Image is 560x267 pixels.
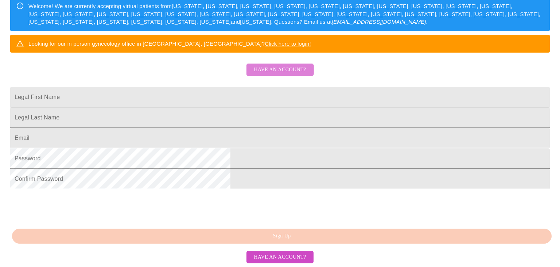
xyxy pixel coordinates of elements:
[246,64,313,76] button: Have an account?
[332,19,426,25] em: [EMAIL_ADDRESS][DOMAIN_NAME]
[10,193,121,221] iframe: reCAPTCHA
[28,37,311,50] div: Looking for our in person gynecology office in [GEOGRAPHIC_DATA], [GEOGRAPHIC_DATA]?
[254,65,306,75] span: Have an account?
[265,41,311,47] a: Click here to login!
[246,251,313,264] button: Have an account?
[245,72,315,78] a: Have an account?
[245,253,315,260] a: Have an account?
[254,253,306,262] span: Have an account?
